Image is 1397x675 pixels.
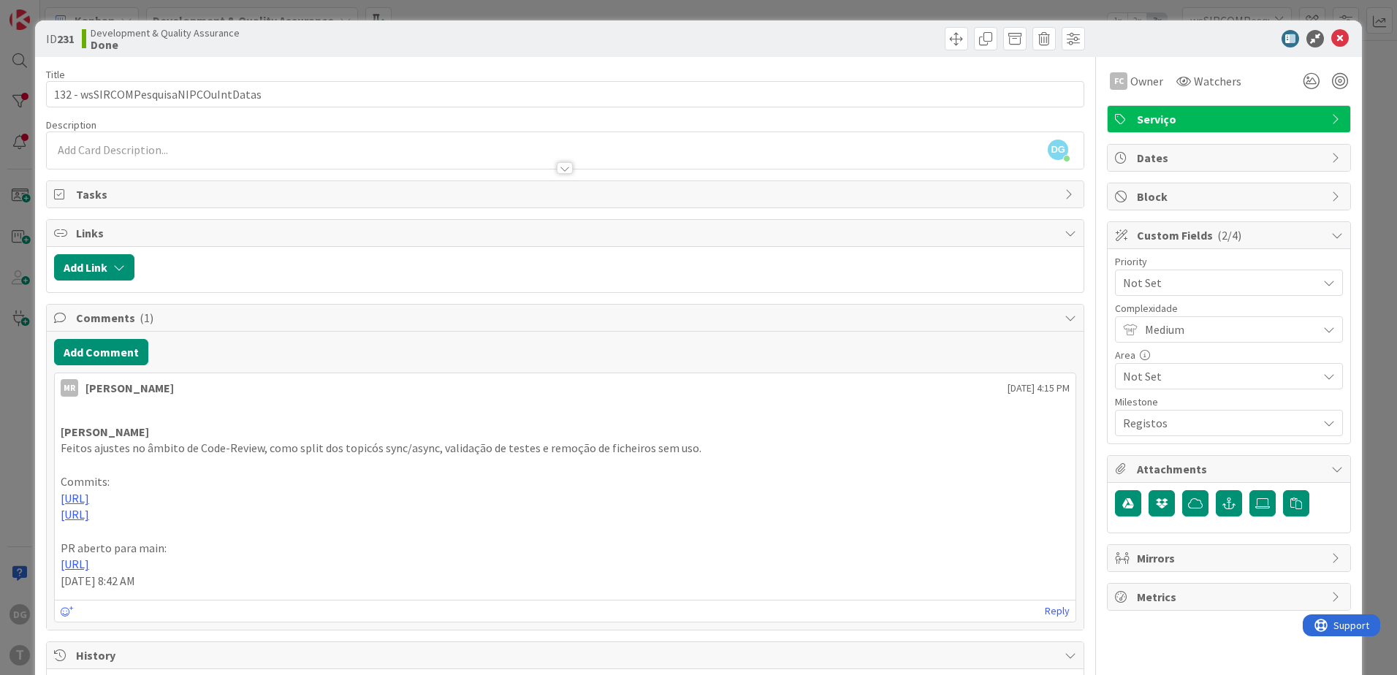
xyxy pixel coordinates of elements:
[61,379,78,397] div: MR
[61,424,149,439] strong: [PERSON_NAME]
[1123,366,1310,386] span: Not Set
[54,339,148,365] button: Add Comment
[61,557,89,571] a: [URL]
[1008,381,1070,396] span: [DATE] 4:15 PM
[57,31,75,46] b: 231
[1110,72,1127,90] div: FC
[1048,140,1068,160] span: DG
[46,68,65,81] label: Title
[1137,549,1324,567] span: Mirrors
[1115,303,1343,313] div: Complexidade
[1130,72,1163,90] span: Owner
[76,224,1057,242] span: Links
[1137,110,1324,128] span: Serviço
[1115,397,1343,407] div: Milestone
[76,647,1057,664] span: History
[46,81,1084,107] input: type card name here...
[1137,149,1324,167] span: Dates
[76,309,1057,327] span: Comments
[1045,602,1070,620] a: Reply
[61,507,89,522] a: [URL]
[61,491,89,506] a: [URL]
[61,474,110,489] span: Commits:
[1137,188,1324,205] span: Block
[140,310,153,325] span: ( 1 )
[1137,588,1324,606] span: Metrics
[61,573,135,588] span: [DATE] 8:42 AM
[46,118,96,131] span: Description
[1137,226,1324,244] span: Custom Fields
[1145,319,1310,340] span: Medium
[91,39,240,50] b: Done
[54,254,134,281] button: Add Link
[1137,460,1324,478] span: Attachments
[1115,256,1343,267] div: Priority
[1115,350,1343,360] div: Area
[31,2,66,20] span: Support
[91,27,240,39] span: Development & Quality Assurance
[85,379,174,397] div: [PERSON_NAME]
[1123,413,1310,433] span: Registos
[61,541,167,555] span: PR aberto para main:
[76,186,1057,203] span: Tasks
[46,30,75,47] span: ID
[1217,228,1241,243] span: ( 2/4 )
[61,441,701,455] span: Feitos ajustes no âmbito de Code-Review, como split dos topicós sync/async, validação de testes e...
[1194,72,1241,90] span: Watchers
[1123,272,1310,293] span: Not Set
